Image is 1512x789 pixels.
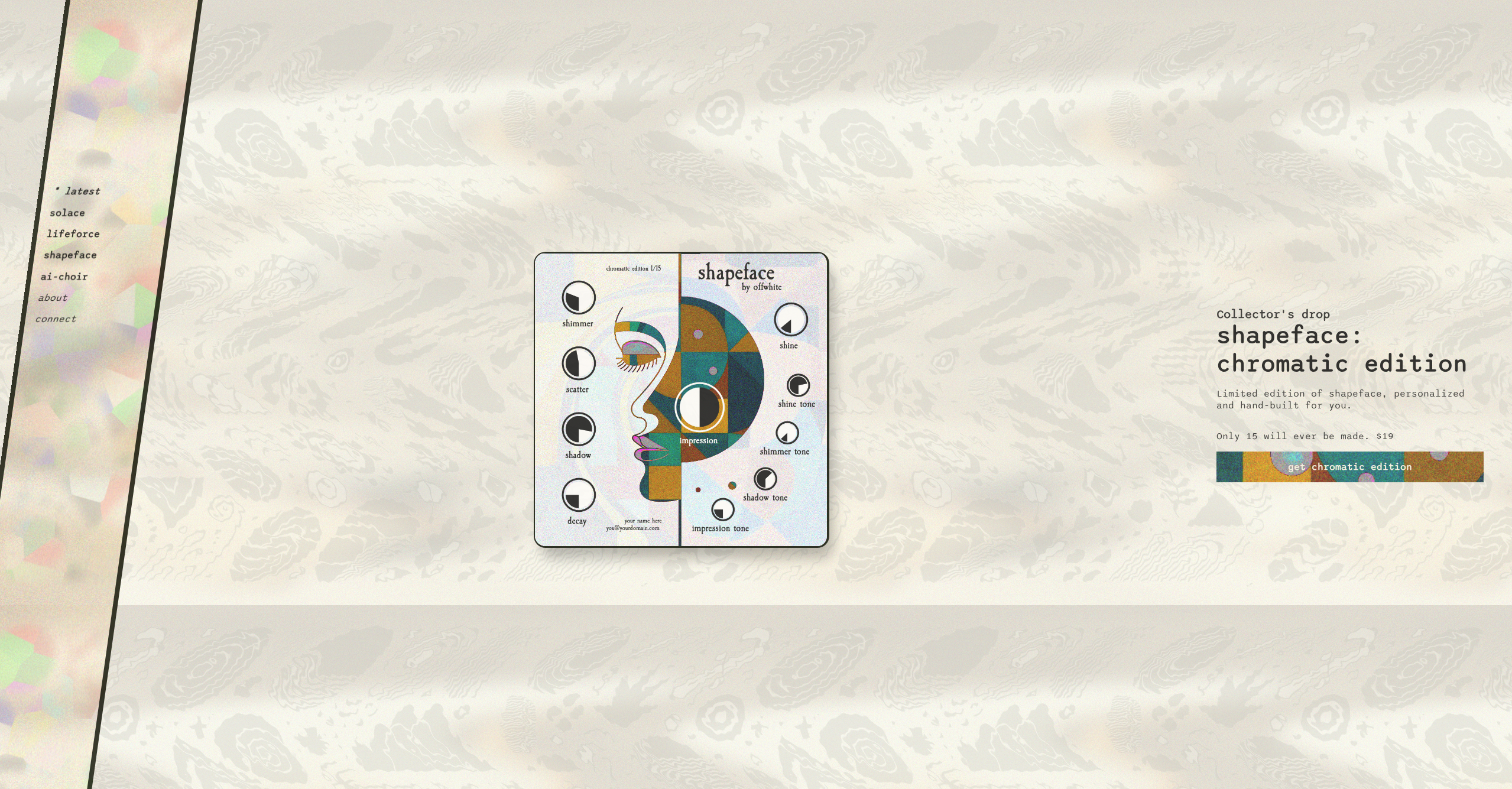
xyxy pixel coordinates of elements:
a: get chromatic edition [1216,452,1484,482]
p: Only 15 will ever be made. $19 [1216,430,1394,442]
h2: shapeface: chromatic edition [1216,322,1484,378]
button: * latest [52,186,101,197]
button: connect [34,313,77,325]
button: shapeface [43,249,98,261]
p: Limited edition of shapeface, personalized and hand-built for you. [1216,388,1484,411]
button: lifeforce [46,228,101,240]
button: solace [49,207,86,219]
h3: Collector's drop [1216,307,1330,322]
button: about [37,292,69,304]
img: shapeface collectors [534,252,829,548]
button: ai-choir [40,271,89,283]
